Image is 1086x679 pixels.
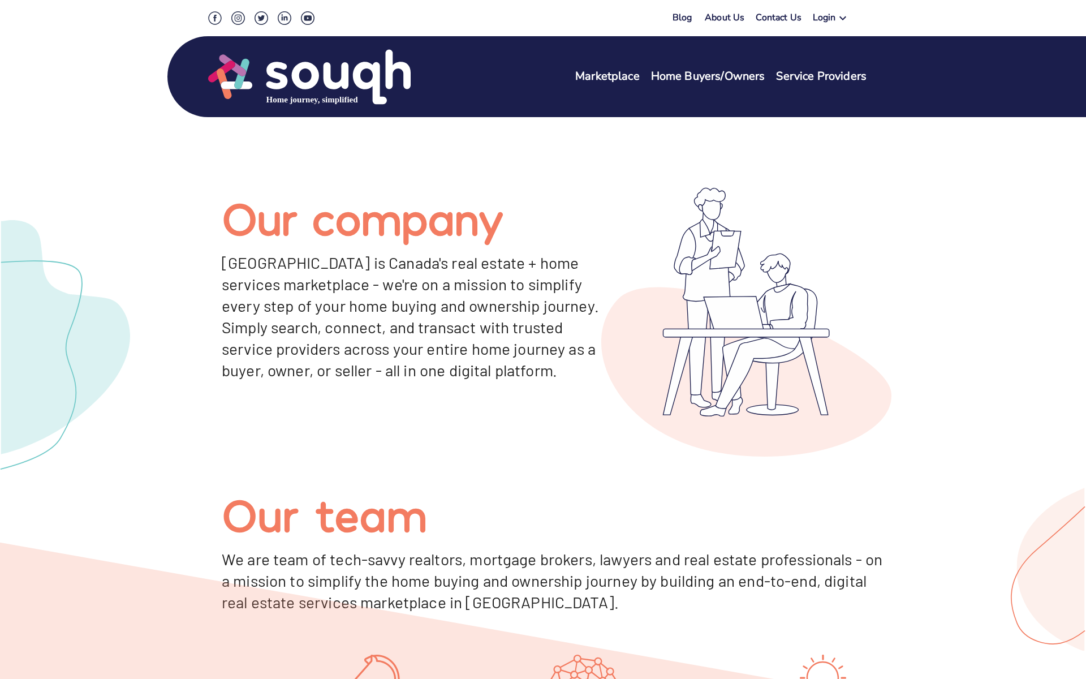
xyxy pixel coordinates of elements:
[195,493,428,535] div: Our team
[222,196,601,238] h1: Our company
[651,68,765,85] a: Home Buyers/Owners
[705,11,744,28] a: About Us
[208,48,411,106] img: Souqh Logo
[208,11,222,25] img: Facebook Social Icon
[195,548,891,613] div: We are team of tech-savvy realtors, mortgage brokers, lawyers and real estate professionals - on ...
[231,11,245,25] img: Instagram Social Icon
[222,252,601,381] div: [GEOGRAPHIC_DATA] is Canada's real estate + home services marketplace - we're on a mission to sim...
[756,11,801,28] a: Contact Us
[255,11,268,25] img: Twitter Social Icon
[776,68,867,85] a: Service Providers
[673,11,692,24] a: Blog
[301,11,314,25] img: Youtube Social Icon
[813,11,836,28] div: Login
[575,68,640,85] a: Marketplace
[601,187,891,457] img: Digital Real Estate Services - Souqh
[278,11,291,25] img: LinkedIn Social Icon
